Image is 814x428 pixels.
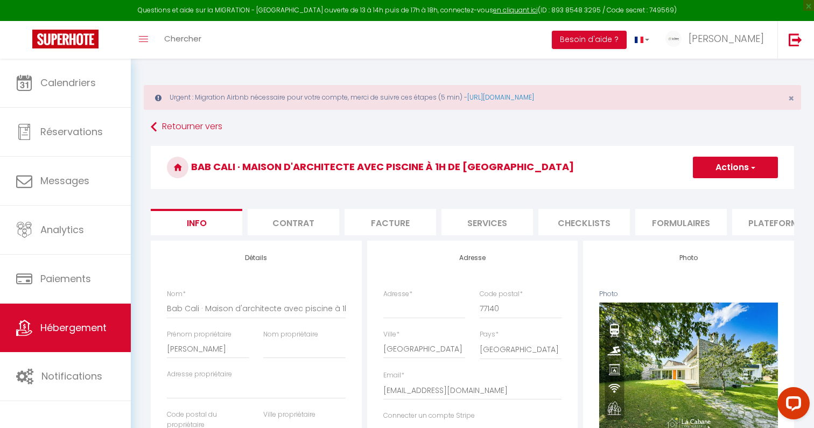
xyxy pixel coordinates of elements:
a: [URL][DOMAIN_NAME] [467,93,534,102]
span: Chercher [164,33,201,44]
button: Close [788,94,794,103]
img: ... [665,31,682,47]
button: Supprimer [663,362,714,378]
span: × [788,92,794,105]
h4: Détails [167,254,346,262]
h4: Adresse [383,254,562,262]
a: Retourner vers [151,117,794,137]
li: Checklists [538,209,630,235]
label: Nom [167,289,186,299]
span: Notifications [41,369,102,383]
label: Pays [480,329,499,340]
h4: Photo [599,254,778,262]
iframe: LiveChat chat widget [769,383,814,428]
li: Facture [345,209,436,235]
li: Services [441,209,533,235]
span: Analytics [40,223,84,236]
span: Paiements [40,272,91,285]
h3: Bab Cali · Maison d'architecte avec piscine à 1h de [GEOGRAPHIC_DATA] [151,146,794,189]
label: Nom propriétaire [263,329,318,340]
label: Photo [599,289,618,299]
span: Réservations [40,125,103,138]
li: Contrat [248,209,339,235]
img: logout [789,33,802,46]
label: Code postal [480,289,523,299]
span: Hébergement [40,321,107,334]
label: Ville [383,329,399,340]
img: Super Booking [32,30,99,48]
label: Email [383,370,404,381]
label: Adresse propriétaire [167,369,232,380]
li: Formulaires [635,209,727,235]
a: en cliquant ici [493,5,538,15]
span: [PERSON_NAME] [689,32,764,45]
label: Ville propriétaire [263,410,315,420]
a: ... [PERSON_NAME] [657,21,777,59]
span: Messages [40,174,89,187]
div: Urgent : Migration Airbnb nécessaire pour votre compte, merci de suivre ces étapes (5 min) - [144,85,801,110]
span: Calendriers [40,76,96,89]
button: Besoin d'aide ? [552,31,627,49]
label: Connecter un compte Stripe [383,411,475,421]
li: Info [151,209,242,235]
button: Actions [693,157,778,178]
a: Chercher [156,21,209,59]
label: Adresse [383,289,412,299]
label: Prénom propriétaire [167,329,231,340]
